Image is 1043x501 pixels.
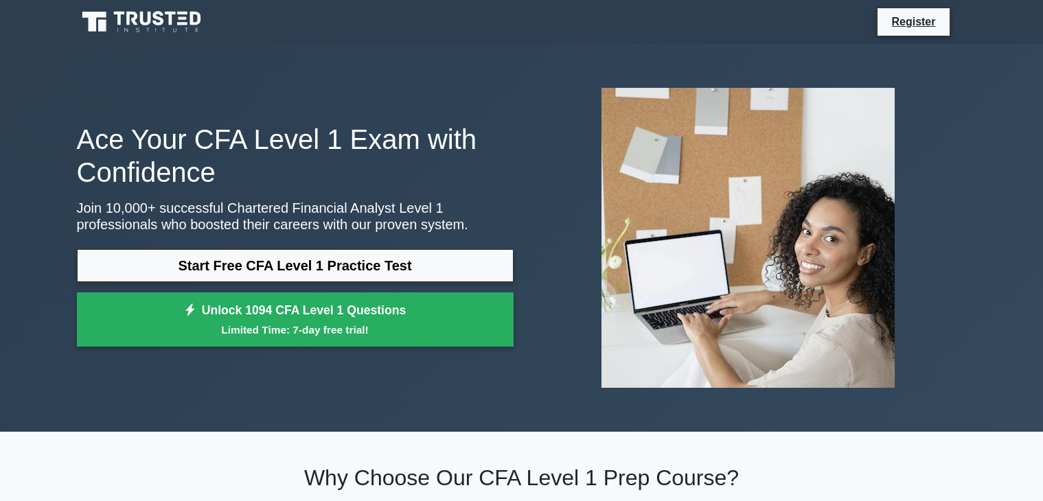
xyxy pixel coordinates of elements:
small: Limited Time: 7-day free trial! [94,322,496,338]
a: Unlock 1094 CFA Level 1 QuestionsLimited Time: 7-day free trial! [77,292,514,347]
a: Start Free CFA Level 1 Practice Test [77,249,514,282]
h1: Ace Your CFA Level 1 Exam with Confidence [77,123,514,189]
a: Register [883,13,943,30]
p: Join 10,000+ successful Chartered Financial Analyst Level 1 professionals who boosted their caree... [77,200,514,233]
h2: Why Choose Our CFA Level 1 Prep Course? [77,465,967,491]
